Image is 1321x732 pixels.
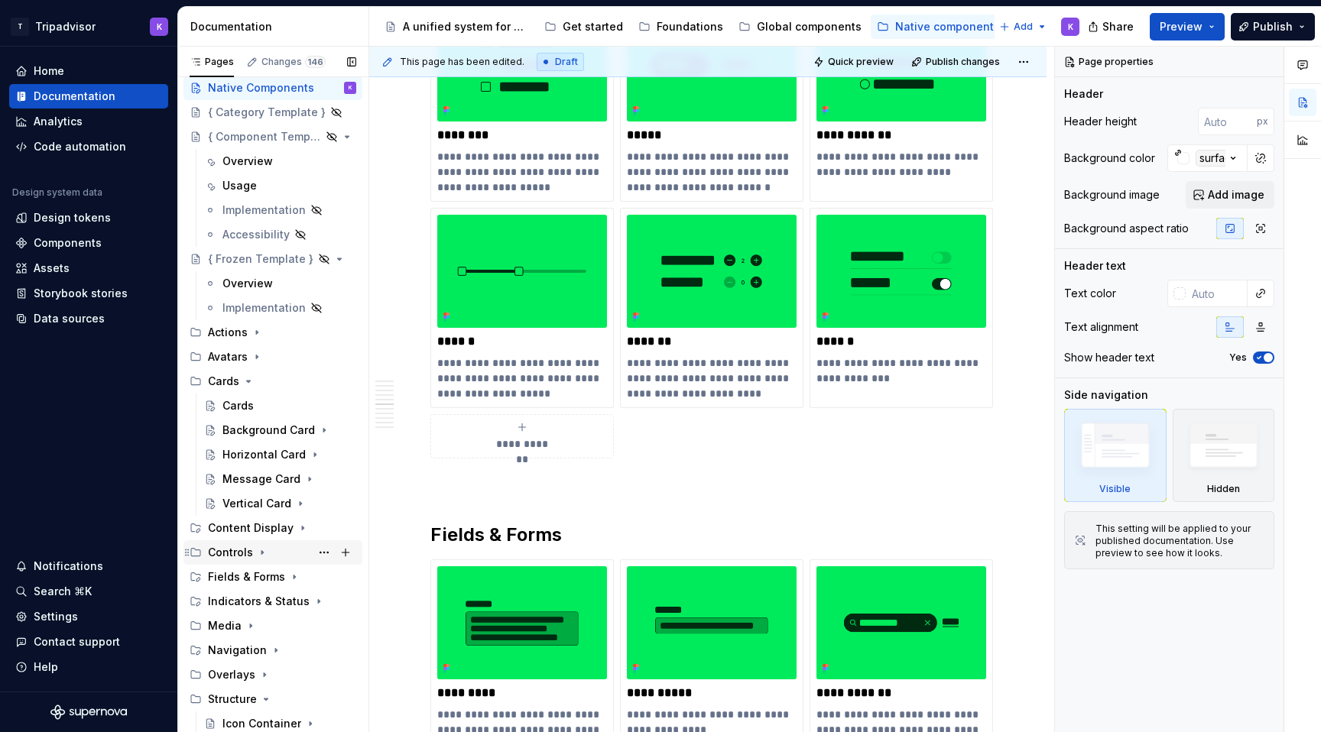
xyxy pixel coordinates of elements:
span: Publish changes [926,56,1000,68]
div: Contact support [34,634,120,649]
p: px [1257,115,1268,128]
div: Header [1064,86,1103,102]
a: Foundations [632,15,729,39]
div: Components [34,235,102,251]
label: Yes [1229,351,1247,364]
div: Background color [1064,151,1155,166]
div: K [1068,21,1073,33]
a: Home [9,59,168,83]
div: Actions [208,325,248,340]
div: Media [183,614,362,638]
input: Auto [1198,108,1257,135]
button: Contact support [9,630,168,654]
div: Design system data [12,186,102,199]
span: Draft [555,56,578,68]
a: Design tokens [9,206,168,230]
div: Changes [261,56,326,68]
div: Header text [1064,258,1126,274]
a: Settings [9,604,168,629]
div: Cards [183,369,362,394]
a: Global components [732,15,868,39]
div: Visible [1064,409,1167,502]
div: Background image [1064,187,1160,202]
div: Navigation [208,643,267,658]
button: Preview [1150,13,1225,40]
div: Foundations [657,19,723,34]
img: b92e9e9a-2449-4af7-a459-dd7ec288c544.png [437,215,607,328]
div: Settings [34,609,78,624]
div: { Category Template } [208,105,326,120]
div: Horizontal Card [222,447,306,462]
div: Cards [208,374,239,389]
a: Assets [9,256,168,280]
div: Accessibility [222,227,290,242]
div: Vertical Card [222,496,291,511]
a: Vertical Card [198,491,362,516]
img: ef2dbae3-b6d0-4cbe-a987-4848b573753f.png [816,215,986,328]
div: Storybook stories [34,286,128,301]
div: Navigation [183,638,362,662]
div: Cards [222,398,254,413]
button: surface [1167,144,1248,172]
a: Overview [198,149,362,173]
div: Home [34,63,64,79]
a: Components [9,231,168,255]
div: Page tree [378,11,992,42]
div: Text color [1064,286,1116,301]
div: Content Display [183,516,362,540]
div: T [11,18,29,36]
span: Publish [1253,19,1293,34]
div: Content Display [208,520,294,536]
div: Documentation [190,19,362,34]
span: Preview [1160,19,1203,34]
div: Implementation [222,202,306,218]
a: Storybook stories [9,281,168,306]
div: A unified system for every journey. [403,19,529,34]
a: Message Card [198,467,362,491]
div: Avatars [183,345,362,369]
span: This page has been edited. [400,56,524,68]
div: This setting will be applied to your published documentation. Use preview to see how it looks. [1095,523,1264,559]
div: Documentation [34,89,115,104]
button: Search ⌘K [9,579,168,604]
div: Fields & Forms [183,565,362,589]
a: Analytics [9,109,168,134]
div: Media [208,618,242,633]
div: Design tokens [34,210,111,225]
div: Analytics [34,114,83,129]
div: Background aspect ratio [1064,221,1189,236]
div: K [349,80,352,96]
img: d770785f-f219-4bd5-bc75-0a627e98f1cb.png [437,566,607,679]
div: Code automation [34,139,126,154]
div: Assets [34,261,70,276]
div: Side navigation [1064,387,1148,403]
div: Overview [222,154,273,169]
div: Overlays [208,667,255,682]
div: Search ⌘K [34,584,92,599]
button: Notifications [9,554,168,578]
div: Avatars [208,349,248,364]
span: Share [1102,19,1134,34]
a: { Category Template } [183,100,362,125]
a: { Component Template } [183,125,362,149]
div: K [157,21,162,33]
input: Auto [1186,280,1248,307]
div: Header height [1064,114,1137,129]
div: Structure [183,687,362,711]
div: Icon Container [222,716,301,731]
div: Implementation [222,300,306,316]
button: TTripadvisorK [3,10,174,43]
div: Get started [563,19,623,34]
a: Native ComponentsK [183,76,362,100]
div: Actions [183,320,362,345]
div: Hidden [1173,409,1275,502]
div: Indicators & Status [183,589,362,614]
a: Horizontal Card [198,442,362,467]
div: Indicators & Status [208,594,310,609]
div: surface [1196,150,1241,167]
button: Help [9,655,168,679]
a: Accessibility [198,222,362,247]
div: Global components [757,19,862,34]
a: Code automation [9,134,168,159]
button: Publish [1231,13,1315,40]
